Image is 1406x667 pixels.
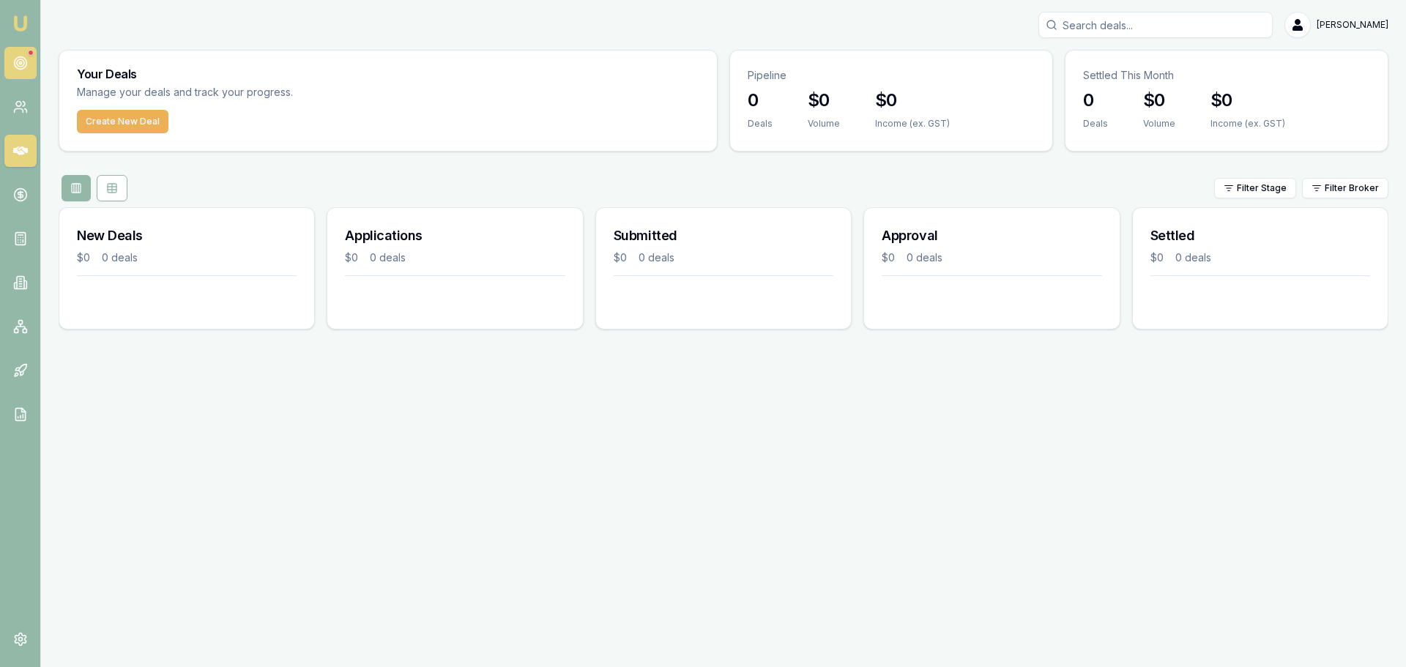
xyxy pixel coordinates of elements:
[345,226,565,246] h3: Applications
[77,84,452,101] p: Manage your deals and track your progress.
[1175,250,1211,265] div: 0 deals
[748,89,773,112] h3: 0
[102,250,138,265] div: 0 deals
[748,118,773,130] div: Deals
[614,250,627,265] div: $0
[1143,89,1175,112] h3: $0
[1317,19,1388,31] span: [PERSON_NAME]
[1325,182,1379,194] span: Filter Broker
[345,250,358,265] div: $0
[12,15,29,32] img: emu-icon-u.png
[808,118,840,130] div: Volume
[1302,178,1388,198] button: Filter Broker
[1083,68,1370,83] p: Settled This Month
[1210,118,1285,130] div: Income (ex. GST)
[77,68,699,80] h3: Your Deals
[1143,118,1175,130] div: Volume
[1214,178,1296,198] button: Filter Stage
[639,250,674,265] div: 0 deals
[748,68,1035,83] p: Pipeline
[907,250,942,265] div: 0 deals
[875,118,950,130] div: Income (ex. GST)
[1038,12,1273,38] input: Search deals
[808,89,840,112] h3: $0
[77,226,297,246] h3: New Deals
[1237,182,1287,194] span: Filter Stage
[875,89,950,112] h3: $0
[882,226,1101,246] h3: Approval
[1083,118,1108,130] div: Deals
[77,110,168,133] button: Create New Deal
[77,250,90,265] div: $0
[1150,226,1370,246] h3: Settled
[882,250,895,265] div: $0
[370,250,406,265] div: 0 deals
[1150,250,1164,265] div: $0
[614,226,833,246] h3: Submitted
[1210,89,1285,112] h3: $0
[1083,89,1108,112] h3: 0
